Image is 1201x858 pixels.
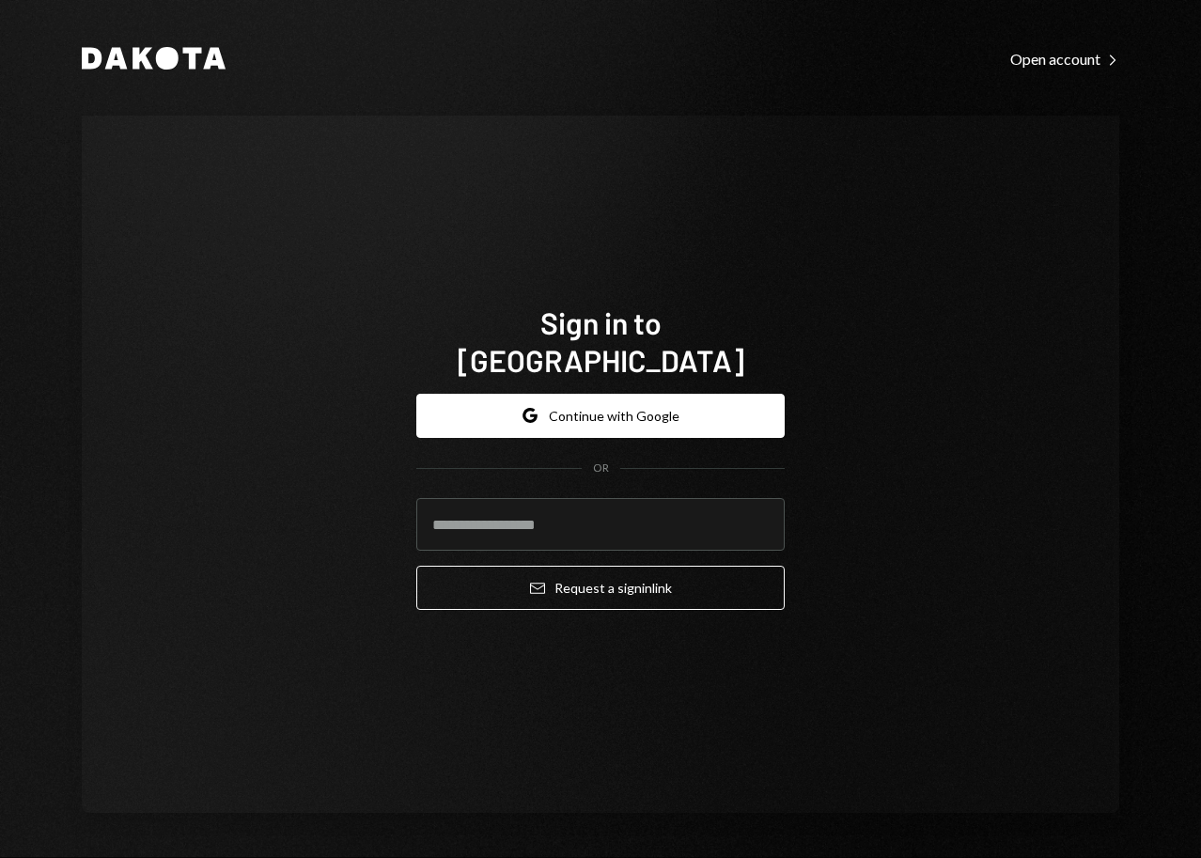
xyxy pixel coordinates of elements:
button: Request a signinlink [416,566,785,610]
h1: Sign in to [GEOGRAPHIC_DATA] [416,304,785,379]
button: Continue with Google [416,394,785,438]
a: Open account [1010,48,1119,69]
div: Open account [1010,50,1119,69]
div: OR [593,460,609,476]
